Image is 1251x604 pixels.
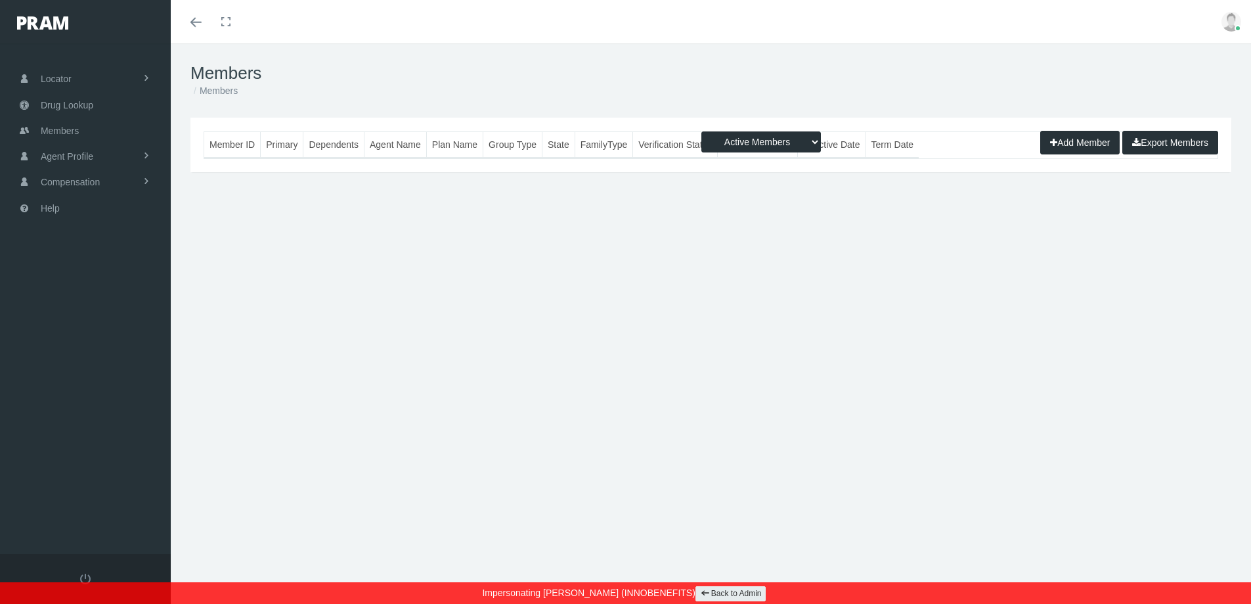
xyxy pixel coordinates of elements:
span: Agent Profile [41,144,93,169]
th: Term Date [866,132,919,158]
th: Primary [261,132,303,158]
h1: Members [190,63,1231,83]
th: FamilyType [575,132,633,158]
span: Members [41,118,79,143]
span: Drug Lookup [41,93,93,118]
a: Back to Admin [695,586,766,601]
span: Help [41,196,60,221]
li: Members [190,83,238,98]
button: Export Members [1122,131,1218,154]
span: Locator [41,66,72,91]
th: State [542,132,575,158]
th: Agent Name [364,132,426,158]
th: Group Type [483,132,542,158]
th: Dependents [303,132,364,158]
th: Plan Name [426,132,483,158]
img: user-placeholder.jpg [1221,12,1241,32]
span: Compensation [41,170,100,195]
th: Verification Status [633,132,718,158]
th: Effective Date [797,132,866,158]
div: Impersonating [PERSON_NAME] (INNOBENEFITS) [10,582,1241,604]
img: PRAM_20_x_78.png [17,16,68,30]
th: Member ID [204,132,261,158]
